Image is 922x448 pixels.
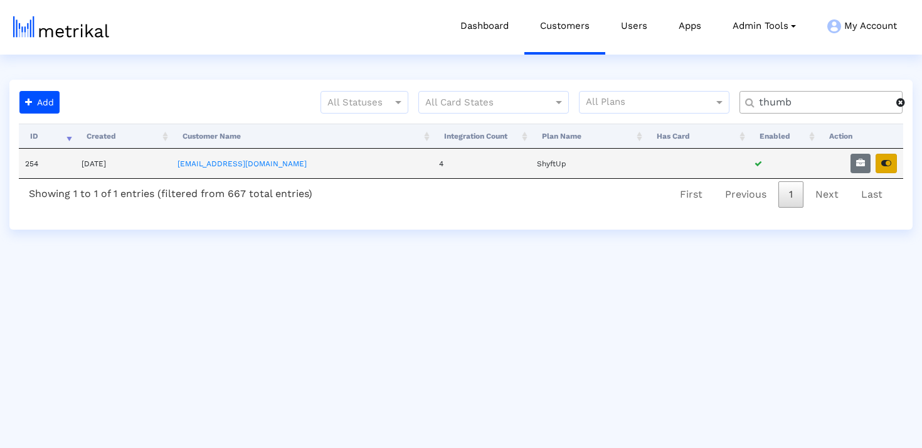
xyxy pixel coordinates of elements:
[778,181,803,208] a: 1
[19,149,75,178] td: 254
[425,95,539,111] input: All Card States
[13,16,109,38] img: metrical-logo-light.png
[818,124,903,149] th: Action
[19,179,322,205] div: Showing 1 to 1 of 1 entries (filtered from 667 total entries)
[75,149,171,178] td: [DATE]
[19,124,75,149] th: ID: activate to sort column ascending
[586,95,716,111] input: All Plans
[531,124,645,149] th: Plan Name: activate to sort column ascending
[645,124,748,149] th: Has Card: activate to sort column ascending
[433,149,531,178] td: 4
[433,124,531,149] th: Integration Count: activate to sort column ascending
[805,181,849,208] a: Next
[850,181,893,208] a: Last
[748,124,818,149] th: Enabled: activate to sort column ascending
[75,124,171,149] th: Created: activate to sort column ascending
[531,149,645,178] td: ShyftUp
[19,91,60,114] button: Add
[669,181,713,208] a: First
[750,96,896,109] input: Customer Name
[171,124,433,149] th: Customer Name: activate to sort column ascending
[178,159,307,168] a: [EMAIL_ADDRESS][DOMAIN_NAME]
[827,19,841,33] img: my-account-menu-icon.png
[714,181,777,208] a: Previous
